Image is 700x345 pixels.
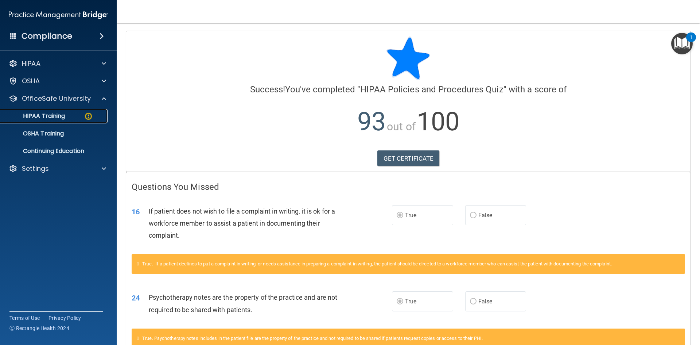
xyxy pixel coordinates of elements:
span: 93 [357,107,386,137]
span: Psychotherapy notes are the property of the practice and are not required to be shared with patie... [149,294,337,313]
span: 16 [132,207,140,216]
p: HIPAA Training [5,112,65,120]
input: False [470,299,477,304]
p: HIPAA [22,59,40,68]
div: 1 [690,37,692,47]
a: HIPAA [9,59,106,68]
span: If patient does not wish to file a complaint in writing, it is ok for a workforce member to assis... [149,207,335,239]
span: False [478,212,493,219]
span: 100 [417,107,459,137]
h4: You've completed " " with a score of [132,85,685,94]
span: True [405,212,416,219]
a: Terms of Use [9,314,40,322]
span: out of [387,120,416,133]
span: False [478,298,493,305]
p: Continuing Education [5,147,104,155]
a: Privacy Policy [48,314,81,322]
p: Settings [22,164,49,173]
a: GET CERTIFICATE [377,150,440,166]
a: Settings [9,164,106,173]
span: HIPAA Policies and Procedures Quiz [360,84,503,95]
span: Success! [250,84,285,95]
span: Ⓒ Rectangle Health 2024 [9,325,69,332]
p: OSHA [22,77,40,85]
span: True. If a patient declines to put a complaint in writing, or needs assistance in preparing a com... [142,261,612,267]
p: OfficeSafe University [22,94,91,103]
a: OfficeSafe University [9,94,106,103]
img: PMB logo [9,8,108,22]
button: Open Resource Center, 1 new notification [671,33,693,54]
span: 24 [132,294,140,302]
h4: Compliance [22,31,72,41]
input: True [397,299,403,304]
h4: Questions You Missed [132,182,685,192]
p: OSHA Training [5,130,64,137]
img: warning-circle.0cc9ac19.png [84,112,93,121]
span: True [405,298,416,305]
a: OSHA [9,77,106,85]
img: blue-star-rounded.9d042014.png [386,37,430,80]
input: True [397,213,403,218]
span: True. Psychotherapy notes includes in the patient file are the property of the practice and not r... [142,336,483,341]
input: False [470,213,477,218]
